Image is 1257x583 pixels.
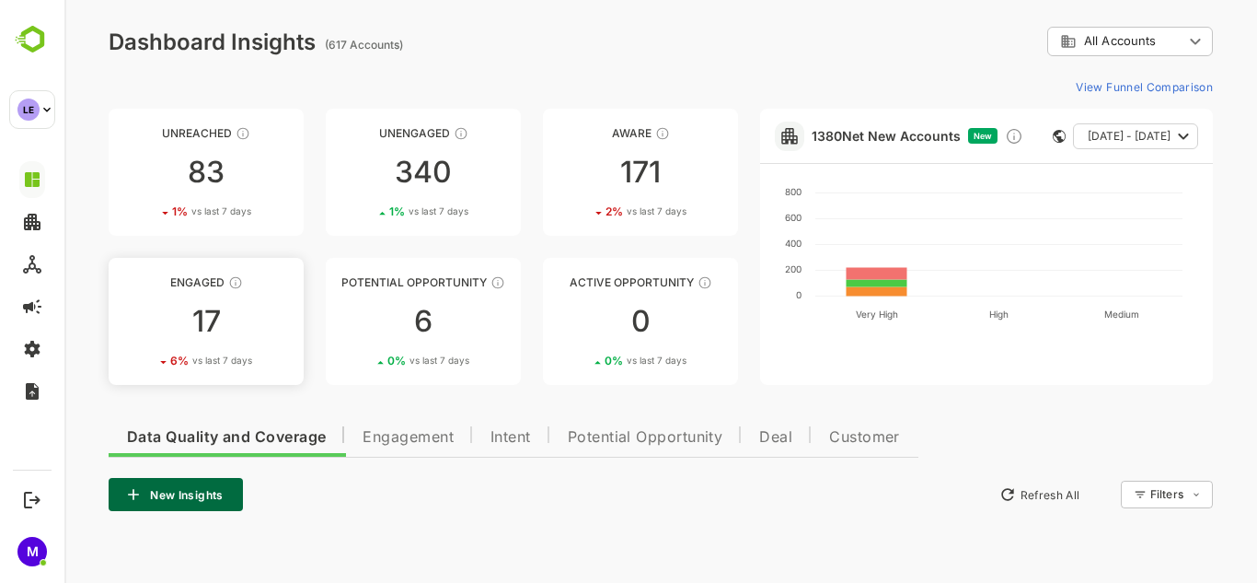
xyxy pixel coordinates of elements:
[732,289,737,300] text: 0
[261,109,456,236] a: UnengagedThese accounts have not shown enough engagement and need nurturing3401%vs last 7 days
[260,38,344,52] ag: (617 Accounts)
[562,204,622,218] span: vs last 7 days
[591,126,605,141] div: These accounts have just entered the buying cycle and need further nurturing
[479,157,674,187] div: 171
[44,109,239,236] a: UnreachedThese accounts have not been engaged with for a defined time period831%vs last 7 days
[541,204,622,218] div: 2 %
[127,204,187,218] span: vs last 7 days
[479,275,674,289] div: Active Opportunity
[344,204,404,218] span: vs last 7 days
[996,33,1119,50] div: All Accounts
[63,430,261,445] span: Data Quality and Coverage
[261,307,456,336] div: 6
[1009,123,1134,149] button: [DATE] - [DATE]
[44,478,179,511] button: New Insights
[17,537,47,566] div: M
[503,430,659,445] span: Potential Opportunity
[298,430,389,445] span: Engagement
[9,22,56,57] img: BambooboxLogoMark.f1c84d78b4c51b1a7b5f700c9845e183.svg
[1086,487,1119,501] div: Filters
[721,238,737,249] text: 400
[44,29,251,55] div: Dashboard Insights
[171,126,186,141] div: These accounts have not been engaged with for a defined time period
[940,127,959,146] div: Discover new ICP-fit accounts showing engagement — via intent surges, anonymous website visits, L...
[426,430,467,445] span: Intent
[791,309,834,321] text: Very High
[747,128,896,144] a: 1380Net New Accounts
[164,275,179,290] div: These accounts are warm, further nurturing would qualify them to MQAs
[128,354,188,367] span: vs last 7 days
[426,275,441,290] div: These accounts are MQAs and can be passed on to Inside Sales
[479,109,674,236] a: AwareThese accounts have just entered the buying cycle and need further nurturing1712%vs last 7 days
[44,258,239,385] a: EngagedThese accounts are warm, further nurturing would qualify them to MQAs176%vs last 7 days
[1040,309,1075,320] text: Medium
[44,157,239,187] div: 83
[44,126,239,140] div: Unreached
[323,354,405,367] div: 0 %
[1020,34,1091,48] span: All Accounts
[988,130,1001,143] div: This card does not support filter and segments
[540,354,622,367] div: 0 %
[19,487,44,512] button: Logout
[983,24,1148,60] div: All Accounts
[562,354,622,367] span: vs last 7 days
[721,186,737,197] text: 800
[721,212,737,223] text: 600
[479,126,674,140] div: Aware
[909,131,928,141] span: New
[17,99,40,121] div: LE
[106,354,188,367] div: 6 %
[721,263,737,274] text: 200
[261,258,456,385] a: Potential OpportunityThese accounts are MQAs and can be passed on to Inside Sales60%vs last 7 days
[108,204,187,218] div: 1 %
[345,354,405,367] span: vs last 7 days
[325,204,404,218] div: 1 %
[389,126,404,141] div: These accounts have not shown enough engagement and need nurturing
[1023,124,1106,148] span: [DATE] - [DATE]
[479,258,674,385] a: Active OpportunityThese accounts have open opportunities which might be at any of the Sales Stage...
[927,480,1023,509] button: Refresh All
[44,307,239,336] div: 17
[44,275,239,289] div: Engaged
[765,430,836,445] span: Customer
[1004,72,1148,101] button: View Funnel Comparison
[261,275,456,289] div: Potential Opportunity
[261,157,456,187] div: 340
[261,126,456,140] div: Unengaged
[925,309,944,321] text: High
[479,307,674,336] div: 0
[1084,478,1148,511] div: Filters
[695,430,728,445] span: Deal
[633,275,648,290] div: These accounts have open opportunities which might be at any of the Sales Stages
